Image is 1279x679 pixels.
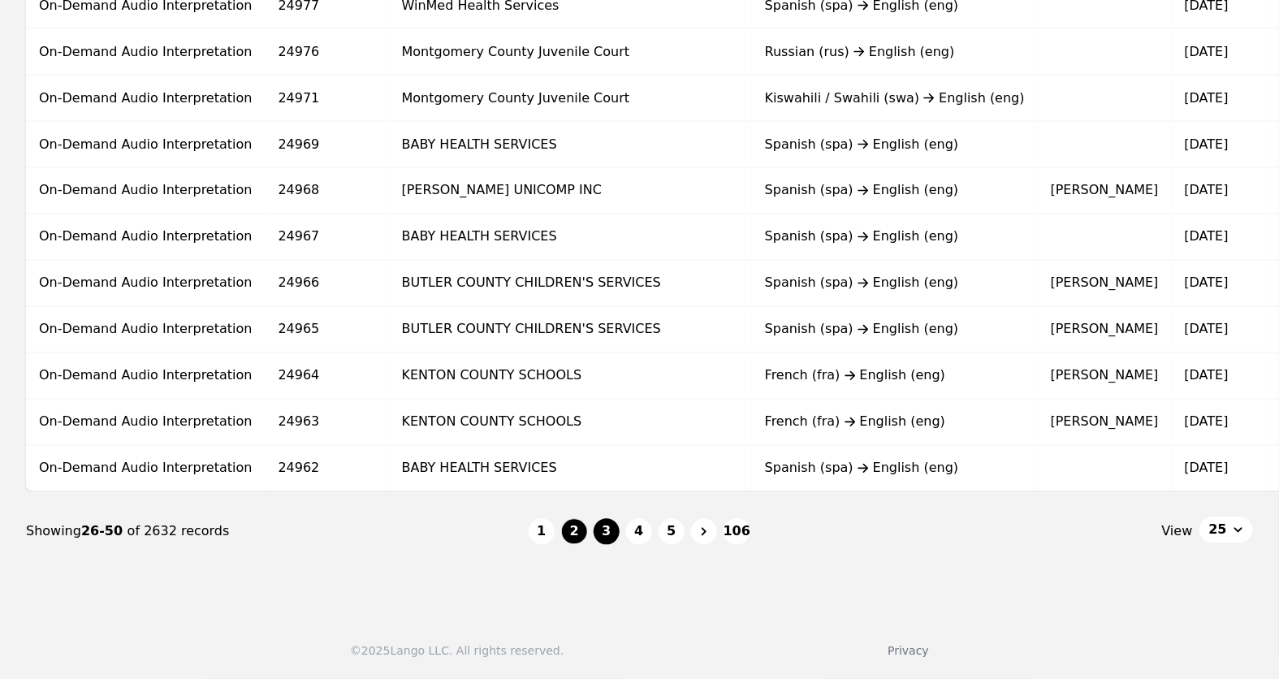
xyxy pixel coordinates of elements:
td: BABY HEALTH SERVICES [389,214,752,261]
span: View [1162,522,1193,542]
time: [DATE] [1185,368,1229,383]
td: On-Demand Audio Interpretation [26,446,266,492]
td: On-Demand Audio Interpretation [26,214,266,261]
td: [PERSON_NAME] [1038,307,1172,353]
td: On-Demand Audio Interpretation [26,76,266,122]
nav: Page navigation [26,492,1253,572]
td: Montgomery County Juvenile Court [389,29,752,76]
td: On-Demand Audio Interpretation [26,29,266,76]
td: On-Demand Audio Interpretation [26,353,266,400]
div: © 2025 Lango LLC. All rights reserved. [350,643,564,660]
td: BUTLER COUNTY CHILDREN'S SERVICES [389,307,752,353]
time: [DATE] [1185,44,1229,59]
td: 24965 [266,307,389,353]
td: Montgomery County Juvenile Court [389,76,752,122]
div: Spanish (spa) English (eng) [765,320,1025,339]
td: KENTON COUNTY SCHOOLS [389,353,752,400]
div: French (fra) English (eng) [765,413,1025,432]
td: On-Demand Audio Interpretation [26,400,266,446]
td: 24976 [266,29,389,76]
td: BUTLER COUNTY CHILDREN'S SERVICES [389,261,752,307]
td: 24966 [266,261,389,307]
div: Spanish (spa) English (eng) [765,459,1025,478]
td: [PERSON_NAME] UNICOMP INC [389,168,752,214]
time: [DATE] [1185,183,1229,198]
button: 3 [594,519,620,545]
button: 25 [1199,517,1253,543]
time: [DATE] [1185,414,1229,430]
time: [DATE] [1185,229,1229,244]
time: [DATE] [1185,136,1229,152]
td: On-Demand Audio Interpretation [26,307,266,353]
time: [DATE] [1185,461,1229,476]
td: 24969 [266,122,389,168]
a: Privacy [888,645,929,658]
div: Showing of 2632 records [26,522,529,542]
button: 106 [724,519,750,545]
span: 25 [1209,521,1227,540]
td: 24962 [266,446,389,492]
td: [PERSON_NAME] [1038,400,1172,446]
button: 5 [659,519,685,545]
time: [DATE] [1185,322,1229,337]
button: 1 [529,519,555,545]
td: 24964 [266,353,389,400]
td: 24963 [266,400,389,446]
td: On-Demand Audio Interpretation [26,122,266,168]
span: 26-50 [81,524,127,539]
button: 4 [626,519,652,545]
div: French (fra) English (eng) [765,366,1025,386]
td: [PERSON_NAME] [1038,168,1172,214]
time: [DATE] [1185,275,1229,291]
div: Spanish (spa) English (eng) [765,135,1025,154]
div: Russian (rus) English (eng) [765,42,1025,62]
td: 24968 [266,168,389,214]
time: [DATE] [1185,90,1229,106]
td: On-Demand Audio Interpretation [26,261,266,307]
td: 24967 [266,214,389,261]
td: [PERSON_NAME] [1038,353,1172,400]
td: BABY HEALTH SERVICES [389,122,752,168]
div: Spanish (spa) English (eng) [765,227,1025,247]
td: KENTON COUNTY SCHOOLS [389,400,752,446]
div: Spanish (spa) English (eng) [765,181,1025,201]
td: 24971 [266,76,389,122]
div: Spanish (spa) English (eng) [765,274,1025,293]
td: BABY HEALTH SERVICES [389,446,752,492]
div: Kiswahili / Swahili (swa) English (eng) [765,89,1025,108]
td: [PERSON_NAME] [1038,261,1172,307]
td: On-Demand Audio Interpretation [26,168,266,214]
